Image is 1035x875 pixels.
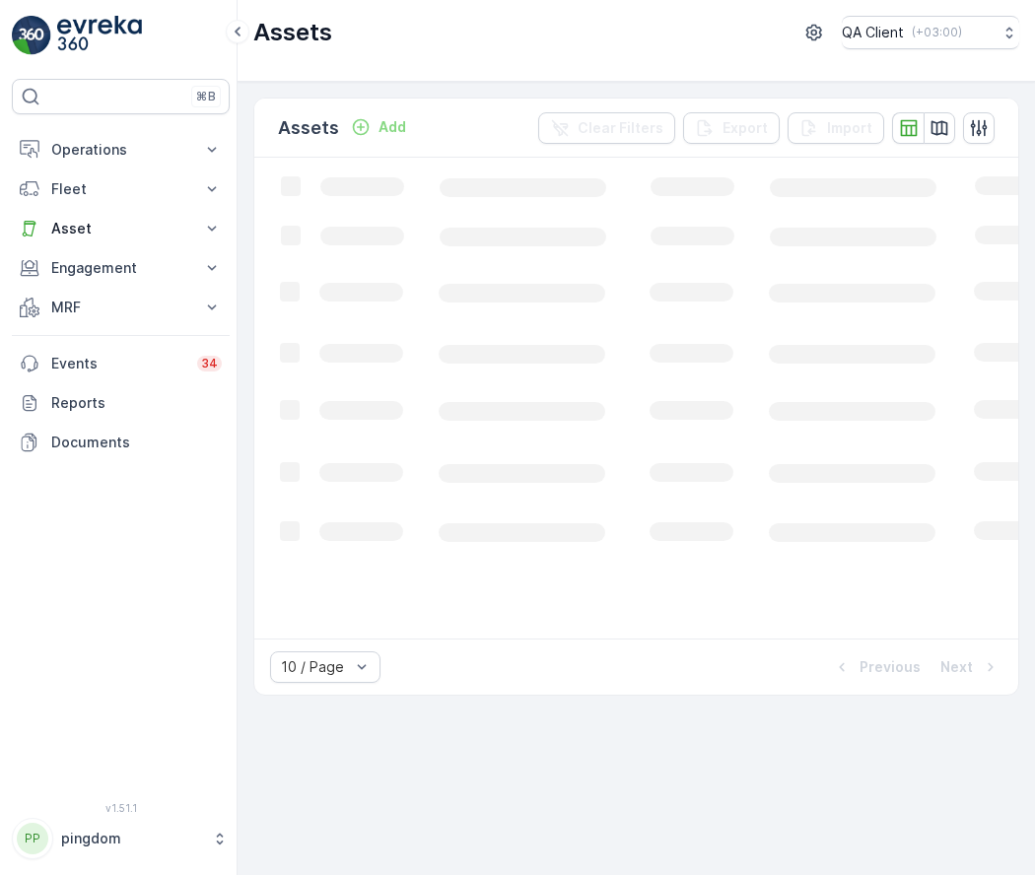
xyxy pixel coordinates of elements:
[12,423,230,462] a: Documents
[12,344,230,383] a: Events34
[278,114,339,142] p: Assets
[196,89,216,104] p: ⌘B
[51,354,185,373] p: Events
[683,112,780,144] button: Export
[253,17,332,48] p: Assets
[830,655,923,679] button: Previous
[61,829,202,848] p: pingdom
[51,219,190,238] p: Asset
[57,16,142,55] img: logo_light-DOdMpM7g.png
[12,818,230,859] button: PPpingdom
[12,248,230,288] button: Engagement
[12,130,230,169] button: Operations
[842,16,1019,49] button: QA Client(+03:00)
[538,112,675,144] button: Clear Filters
[201,356,218,371] p: 34
[842,23,904,42] p: QA Client
[51,140,190,160] p: Operations
[17,823,48,854] div: PP
[860,657,921,677] p: Previous
[12,169,230,209] button: Fleet
[12,288,230,327] button: MRF
[51,393,222,413] p: Reports
[827,118,872,138] p: Import
[51,179,190,199] p: Fleet
[940,657,973,677] p: Next
[723,118,768,138] p: Export
[12,16,51,55] img: logo
[51,433,222,452] p: Documents
[12,209,230,248] button: Asset
[12,383,230,423] a: Reports
[379,117,406,137] p: Add
[12,802,230,814] span: v 1.51.1
[912,25,962,40] p: ( +03:00 )
[343,115,414,139] button: Add
[51,258,190,278] p: Engagement
[938,655,1002,679] button: Next
[578,118,663,138] p: Clear Filters
[788,112,884,144] button: Import
[51,298,190,317] p: MRF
